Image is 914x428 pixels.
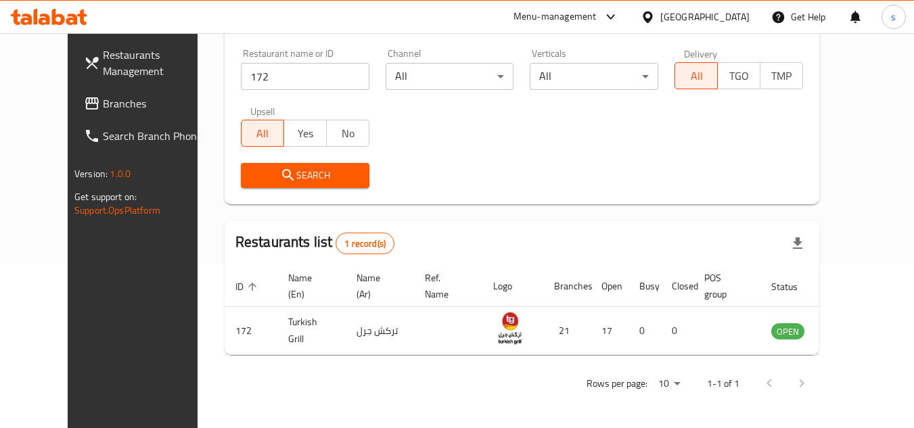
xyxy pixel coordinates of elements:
[530,63,658,90] div: All
[591,266,629,307] th: Open
[332,124,364,143] span: No
[482,266,543,307] th: Logo
[336,233,394,254] div: Total records count
[73,87,221,120] a: Branches
[891,9,896,24] span: s
[629,307,661,355] td: 0
[425,270,466,302] span: Ref. Name
[684,49,718,58] label: Delivery
[103,47,210,79] span: Restaurants Management
[771,324,804,339] span: OPEN
[629,266,661,307] th: Busy
[225,307,277,355] td: 172
[252,167,359,184] span: Search
[587,375,647,392] p: Rows per page:
[235,279,261,295] span: ID
[74,188,137,206] span: Get support on:
[723,66,755,86] span: TGO
[103,128,210,144] span: Search Branch Phone
[357,270,398,302] span: Name (Ar)
[771,323,804,339] div: OPEN
[241,163,369,188] button: Search
[771,279,815,295] span: Status
[241,120,284,147] button: All
[288,270,329,302] span: Name (En)
[704,270,744,302] span: POS group
[660,9,750,24] div: [GEOGRAPHIC_DATA]
[277,307,346,355] td: Turkish Grill
[661,307,693,355] td: 0
[336,237,394,250] span: 1 record(s)
[513,9,597,25] div: Menu-management
[250,106,275,116] label: Upsell
[766,66,798,86] span: TMP
[543,266,591,307] th: Branches
[326,120,369,147] button: No
[241,63,369,90] input: Search for restaurant name or ID..
[110,165,131,183] span: 1.0.0
[653,374,685,394] div: Rows per page:
[717,62,760,89] button: TGO
[346,307,414,355] td: تركش جرل
[103,95,210,112] span: Branches
[73,39,221,87] a: Restaurants Management
[707,375,739,392] p: 1-1 of 1
[73,120,221,152] a: Search Branch Phone
[781,227,814,260] div: Export file
[225,266,878,355] table: enhanced table
[241,16,803,37] h2: Restaurant search
[74,165,108,183] span: Version:
[675,62,718,89] button: All
[760,62,803,89] button: TMP
[247,124,279,143] span: All
[493,311,527,345] img: Turkish Grill
[543,307,591,355] td: 21
[290,124,321,143] span: Yes
[591,307,629,355] td: 17
[235,232,394,254] h2: Restaurants list
[681,66,712,86] span: All
[386,63,514,90] div: All
[283,120,327,147] button: Yes
[74,201,160,219] a: Support.OpsPlatform
[661,266,693,307] th: Closed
